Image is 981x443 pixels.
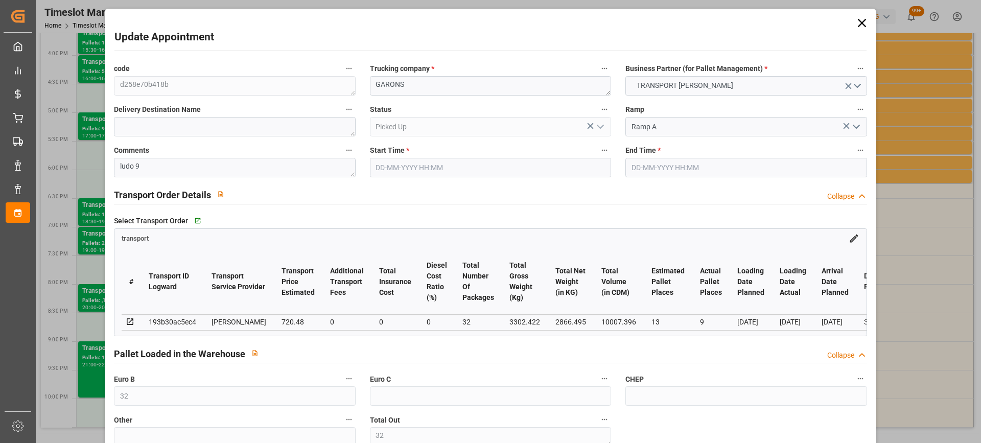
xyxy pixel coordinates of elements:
button: open menu [625,76,867,96]
th: Arrival Date Planned [814,249,856,315]
th: Total Net Weight (in KG) [548,249,594,315]
div: 3302.422 [509,316,540,328]
h2: Transport Order Details [114,188,211,202]
span: Euro C [370,374,391,385]
th: Transport Service Provider [204,249,274,315]
textarea: ludo 9 [114,158,355,177]
th: Actual Pallet Places [692,249,730,315]
div: 2866.495 [555,316,586,328]
span: Select Transport Order [114,216,188,226]
h2: Pallet Loaded in the Warehouse [114,347,245,361]
span: Other [114,415,132,426]
th: Total Volume (in CDM) [594,249,644,315]
span: CHEP [625,374,644,385]
button: open menu [592,119,608,135]
th: Total Number Of Packages [455,249,502,315]
div: 0 [379,316,411,328]
textarea: GARONS [370,76,611,96]
span: Euro B [114,374,135,385]
th: Loading Date Actual [772,249,814,315]
span: Business Partner (for Pallet Management) [625,63,767,74]
th: Transport Price Estimated [274,249,322,315]
span: Total Out [370,415,400,426]
th: Estimated Pallet Places [644,249,692,315]
button: End Time * [854,144,867,157]
button: Status [598,103,611,116]
div: 13 [651,316,685,328]
span: code [114,63,130,74]
a: transport [122,234,149,242]
th: Loading Date Planned [730,249,772,315]
button: open menu [848,119,863,135]
span: TRANSPORT [PERSON_NAME] [632,80,738,91]
span: Comments [114,145,149,156]
th: # [122,249,141,315]
th: Transport ID Logward [141,249,204,315]
input: DD-MM-YYYY HH:MM [370,158,611,177]
th: Total Insurance Cost [371,249,419,315]
span: Trucking company [370,63,434,74]
span: Status [370,104,391,115]
th: Total Gross Weight (Kg) [502,249,548,315]
button: Trucking company * [598,62,611,75]
input: Type to search/select [370,117,611,136]
button: Euro C [598,372,611,385]
div: 9 [700,316,722,328]
button: code [342,62,356,75]
div: 0 [330,316,364,328]
button: Other [342,413,356,426]
textarea: d258e70b418b [114,76,355,96]
button: CHEP [854,372,867,385]
div: [DATE] [737,316,764,328]
button: Ramp [854,103,867,116]
div: 0 [427,316,447,328]
span: End Time [625,145,661,156]
div: 30 [864,316,902,328]
div: 32 [462,316,494,328]
button: Delivery Destination Name [342,103,356,116]
span: Delivery Destination Name [114,104,201,115]
div: 720.48 [282,316,315,328]
span: Ramp [625,104,644,115]
div: 193b30ac5ec4 [149,316,196,328]
div: Collapse [827,191,854,202]
div: [DATE] [822,316,849,328]
th: Destination Region [856,249,909,315]
button: Euro B [342,372,356,385]
th: Additional Transport Fees [322,249,371,315]
button: Start Time * [598,144,611,157]
span: Start Time [370,145,409,156]
button: Business Partner (for Pallet Management) * [854,62,867,75]
div: [DATE] [780,316,806,328]
button: View description [211,184,230,204]
span: transport [122,235,149,242]
div: [PERSON_NAME] [212,316,266,328]
button: Total Out [598,413,611,426]
input: Type to search/select [625,117,867,136]
h2: Update Appointment [114,29,214,45]
div: Collapse [827,350,854,361]
th: Diesel Cost Ratio (%) [419,249,455,315]
button: View description [245,343,265,363]
div: 10007.396 [601,316,636,328]
button: Comments [342,144,356,157]
input: DD-MM-YYYY HH:MM [625,158,867,177]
